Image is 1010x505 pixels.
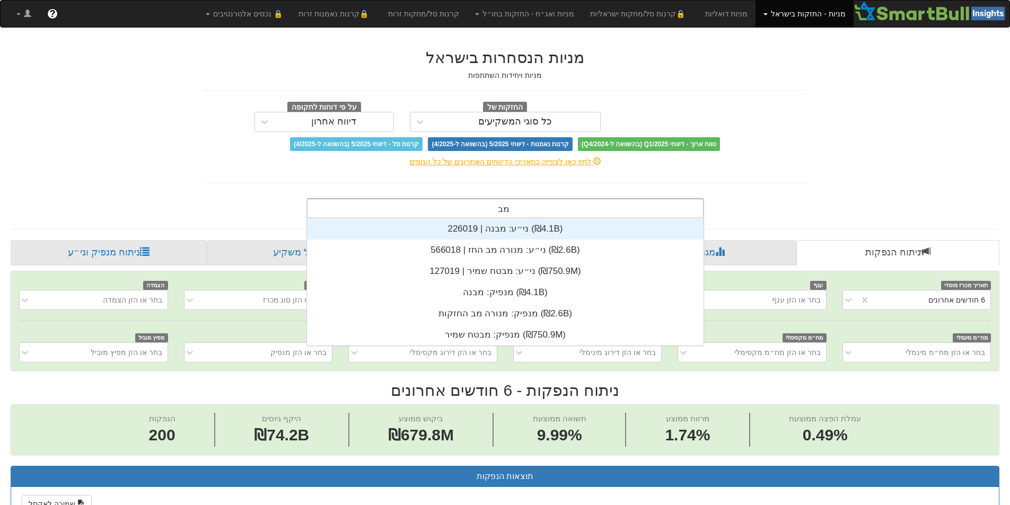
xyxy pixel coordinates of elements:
div: בחר או הזן מנפיק [270,347,327,358]
div: בחר או הזן סוג מכרז [263,295,327,305]
span: קרנות נאמנות - דיווחי 5/2025 (בהשוואה ל-4/2025) [428,137,572,151]
div: מנפיק: ‏מבטח שמיר ‎(₪750.9M)‎ [307,324,704,345]
div: grid [307,218,704,345]
a: ? [39,1,66,27]
div: מנפיק: ‏מבנה ‎(₪4.1B)‎ [307,282,704,303]
a: פרופיל משקיע [207,240,406,265]
h2: ניתוח הנפקות - 6 חודשים אחרונים [11,382,999,399]
a: ניתוח מנפיק וני״ע [11,240,207,265]
span: מרווח ממוצע [666,414,709,423]
a: 🔒 נכסים אלטרנטיבים [198,1,291,27]
span: 9.99% [533,424,586,447]
span: ביקוש ממוצע [399,414,443,423]
div: בחר או הזן מח״מ מקסימלי [734,347,821,358]
a: ניתוח הנפקות [796,240,999,265]
div: ני״ע: ‏מבטח שמיר | 127019 ‎(₪750.9M)‎ [307,261,704,282]
div: מנפיק: ‏מנורה מב החזקות ‎(₪2.6B)‎ [307,303,704,324]
span: מח״מ מינמלי [953,333,991,342]
a: מניות - החזקות בישראל [756,1,853,27]
a: מניות ואג״ח - החזקות בחו״ל [467,1,582,27]
span: עמלת הפצה ממוצעת [789,414,861,423]
span: על פי דוחות לתקופה [287,102,361,113]
a: 🔒קרנות סל/מחקות ישראליות [582,1,697,27]
span: ₪74.2B [254,426,309,444]
span: ₪679.8M [388,426,454,444]
h5: מניות ויחידות השתתפות [203,72,807,79]
img: Smartbull [854,1,1009,22]
a: קרנות סל/מחקות זרות [380,1,467,27]
div: לחץ כאן לצפייה בתאריכי הדיווחים האחרונים של כל הגופים [195,156,815,167]
div: כל סוגי המשקיעים [478,117,552,127]
span: 0.49% [789,424,861,447]
div: דיווח אחרון [311,117,356,127]
div: בחר או הזן מפיץ מוביל [91,347,162,358]
div: בחר או הזן הצמדה [103,295,162,305]
span: תאריך מכרז מוסדי [941,281,991,290]
span: מפיץ מוביל [135,333,168,342]
a: מניות דואליות [697,1,756,27]
div: בחר או הזן דירוג מינימלי [579,347,656,358]
div: בחר או הזן דירוג מקסימלי [410,347,491,358]
div: 6 חודשים אחרונים [928,295,985,305]
span: ? [49,8,55,19]
span: מח״מ מקסימלי [783,333,827,342]
div: בחר או הזן מח״מ מינמלי [906,347,985,358]
span: סוג מכרז [304,281,333,290]
div: ני״ע: ‏מבנה | 226019 ‎(₪4.1B)‎ [307,218,704,240]
span: תשואה ממוצעת [533,414,586,423]
span: קרנות סל - דיווחי 5/2025 (בהשוואה ל-4/2025) [290,137,423,151]
span: הצמדה [143,281,168,290]
div: ני״ע: ‏מנורה מב החז | 566018 ‎(₪2.6B)‎ [307,240,704,261]
h2: מניות הנסחרות בישראל [203,49,807,66]
h3: תוצאות הנפקות [19,472,991,481]
span: 200 [149,424,175,447]
span: 1.74% [665,424,710,447]
span: ענף [810,281,827,290]
div: בחר או הזן ענף [772,295,821,305]
span: החזקות של [483,102,528,113]
a: 🔒קרנות נאמנות זרות [291,1,381,27]
span: טווח ארוך - דיווחי Q1/2025 (בהשוואה ל-Q4/2024) [578,137,720,151]
span: היקף גיוסים [262,414,301,423]
span: הנפקות [149,414,175,423]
